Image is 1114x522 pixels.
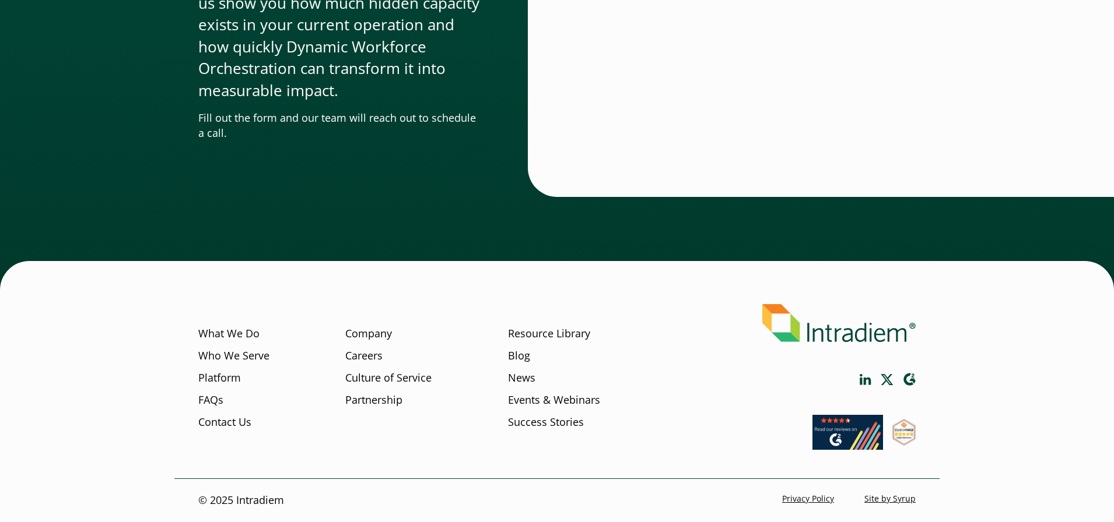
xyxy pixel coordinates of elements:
[812,415,883,450] img: Read our reviews on G2
[860,374,871,385] a: Link opens in a new window
[508,348,530,364] a: Blog
[508,414,584,429] a: Success Stories
[508,392,600,407] a: Events & Webinars
[198,493,284,508] p: © 2025 Intradiem
[345,326,392,341] a: Company
[198,392,223,407] a: FAQs
[892,435,916,449] a: Link opens in a new window
[345,348,383,364] a: Careers
[508,371,535,386] a: News
[198,348,269,364] a: Who We Serve
[782,493,834,504] a: Privacy Policy
[508,326,590,341] a: Resource Library
[762,304,916,342] img: Intradiem
[345,392,402,407] a: Partnership
[198,326,260,341] a: What We Do
[881,374,894,385] a: Link opens in a new window
[903,373,916,386] a: Link opens in a new window
[345,371,432,386] a: Culture of Service
[198,371,241,386] a: Platform
[812,439,883,453] a: Link opens in a new window
[892,419,916,446] img: SourceForge User Reviews
[198,111,481,141] p: Fill out the form and our team will reach out to schedule a call.
[198,414,251,429] a: Contact Us
[864,493,916,504] a: Site by Syrup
